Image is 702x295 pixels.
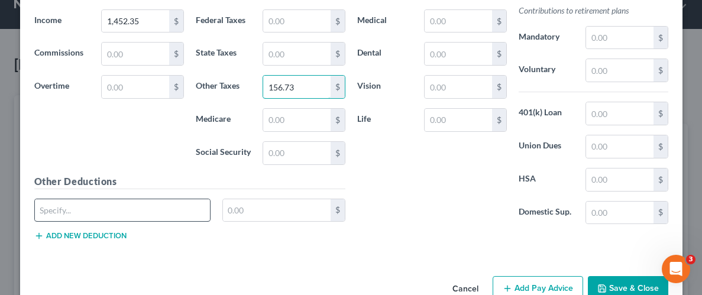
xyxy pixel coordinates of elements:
[34,231,127,241] button: Add new deduction
[351,75,419,99] label: Vision
[102,10,169,33] input: 0.00
[586,59,653,82] input: 0.00
[169,43,183,65] div: $
[513,135,580,158] label: Union Dues
[190,141,257,165] label: Social Security
[586,168,653,191] input: 0.00
[190,42,257,66] label: State Taxes
[223,199,331,222] input: 0.00
[513,201,580,225] label: Domestic Sup.
[34,174,345,189] h5: Other Deductions
[513,26,580,50] label: Mandatory
[662,255,690,283] iframe: Intercom live chat
[28,42,96,66] label: Commissions
[263,43,330,65] input: 0.00
[102,43,169,65] input: 0.00
[190,9,257,33] label: Federal Taxes
[331,109,345,131] div: $
[654,102,668,125] div: $
[492,109,506,131] div: $
[492,43,506,65] div: $
[102,76,169,98] input: 0.00
[169,76,183,98] div: $
[492,76,506,98] div: $
[35,199,211,222] input: Specify...
[586,135,653,158] input: 0.00
[492,10,506,33] div: $
[654,168,668,191] div: $
[586,202,653,224] input: 0.00
[586,27,653,49] input: 0.00
[263,76,330,98] input: 0.00
[586,102,653,125] input: 0.00
[654,27,668,49] div: $
[351,9,419,33] label: Medical
[513,168,580,192] label: HSA
[331,10,345,33] div: $
[654,59,668,82] div: $
[425,109,491,131] input: 0.00
[263,10,330,33] input: 0.00
[513,59,580,82] label: Voluntary
[351,108,419,132] label: Life
[331,199,345,222] div: $
[686,255,695,264] span: 3
[190,108,257,132] label: Medicare
[654,202,668,224] div: $
[28,75,96,99] label: Overtime
[263,109,330,131] input: 0.00
[169,10,183,33] div: $
[331,43,345,65] div: $
[190,75,257,99] label: Other Taxes
[34,15,62,25] span: Income
[331,76,345,98] div: $
[654,135,668,158] div: $
[425,43,491,65] input: 0.00
[519,5,668,17] p: Contributions to retirement plans
[351,42,419,66] label: Dental
[263,142,330,164] input: 0.00
[425,76,491,98] input: 0.00
[425,10,491,33] input: 0.00
[513,102,580,125] label: 401(k) Loan
[331,142,345,164] div: $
